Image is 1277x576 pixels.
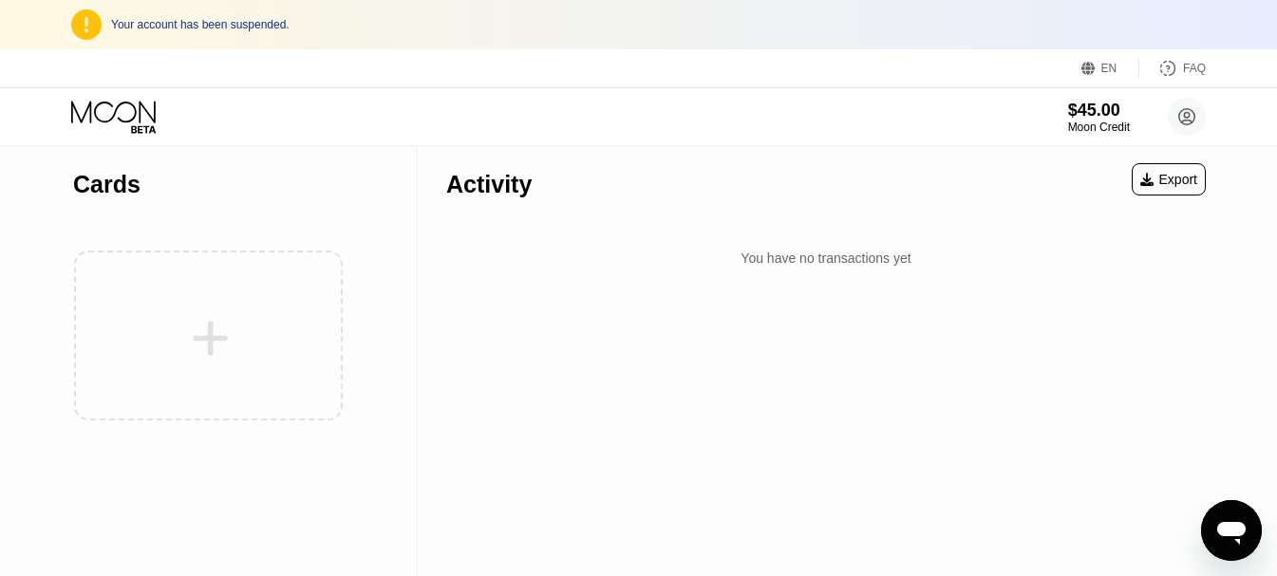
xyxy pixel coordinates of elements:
[1068,101,1130,121] div: $45.00
[1068,101,1130,134] div: $45.00Moon Credit
[446,171,532,198] div: Activity
[1139,59,1206,78] div: FAQ
[446,241,1206,275] div: You have no transactions yet
[1132,163,1206,195] div: Export
[1201,500,1262,561] iframe: Button to launch messaging window, conversation in progress
[1140,172,1197,187] div: Export
[1081,59,1139,78] div: EN
[73,171,141,198] div: Cards
[1101,62,1117,75] div: EN
[1068,121,1130,134] div: Moon Credit
[1183,62,1206,75] div: FAQ
[111,18,1206,31] div: Your account has been suspended.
